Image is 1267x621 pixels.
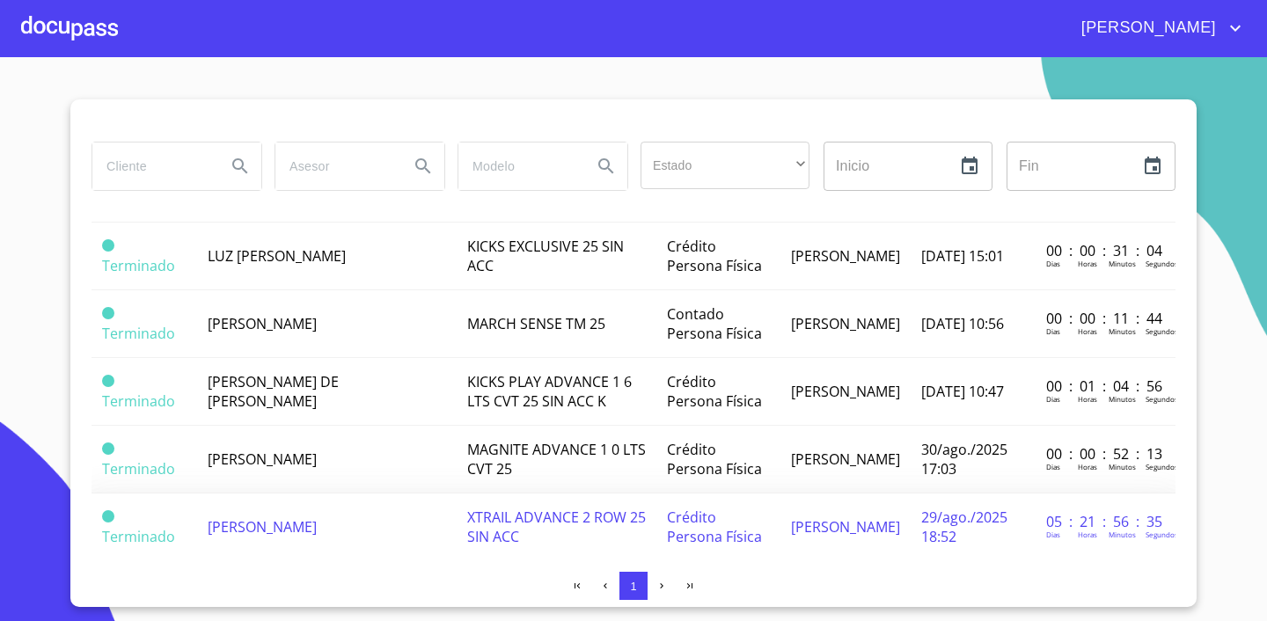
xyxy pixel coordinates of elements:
[1078,530,1097,539] p: Horas
[667,304,762,343] span: Contado Persona Física
[1109,326,1136,336] p: Minutos
[219,145,261,187] button: Search
[1046,530,1060,539] p: Dias
[1109,530,1136,539] p: Minutos
[1146,326,1178,336] p: Segundos
[1146,530,1178,539] p: Segundos
[467,314,605,333] span: MARCH SENSE TM 25
[921,440,1007,479] span: 30/ago./2025 17:03
[102,510,114,522] span: Terminado
[630,580,636,593] span: 1
[921,382,1004,401] span: [DATE] 10:47
[467,440,646,479] span: MAGNITE ADVANCE 1 0 LTS CVT 25
[208,517,317,537] span: [PERSON_NAME]
[1046,259,1060,268] p: Dias
[102,256,175,275] span: Terminado
[1068,14,1246,42] button: account of current user
[102,391,175,411] span: Terminado
[1046,376,1165,396] p: 00 : 01 : 04 : 56
[102,527,175,546] span: Terminado
[585,145,627,187] button: Search
[208,372,339,411] span: [PERSON_NAME] DE [PERSON_NAME]
[467,237,624,275] span: KICKS EXCLUSIVE 25 SIN ACC
[1068,14,1225,42] span: [PERSON_NAME]
[1109,259,1136,268] p: Minutos
[1046,444,1165,464] p: 00 : 00 : 52 : 13
[1109,394,1136,404] p: Minutos
[1078,259,1097,268] p: Horas
[467,508,646,546] span: XTRAIL ADVANCE 2 ROW 25 SIN ACC
[208,246,346,266] span: LUZ [PERSON_NAME]
[921,508,1007,546] span: 29/ago./2025 18:52
[402,145,444,187] button: Search
[667,237,762,275] span: Crédito Persona Física
[275,142,395,190] input: search
[791,314,900,333] span: [PERSON_NAME]
[791,382,900,401] span: [PERSON_NAME]
[1109,462,1136,471] p: Minutos
[1078,462,1097,471] p: Horas
[1046,512,1165,531] p: 05 : 21 : 56 : 35
[1046,326,1060,336] p: Dias
[667,372,762,411] span: Crédito Persona Física
[102,324,175,343] span: Terminado
[467,372,632,411] span: KICKS PLAY ADVANCE 1 6 LTS CVT 25 SIN ACC K
[102,239,114,252] span: Terminado
[619,572,648,600] button: 1
[1078,326,1097,336] p: Horas
[1046,394,1060,404] p: Dias
[208,449,317,469] span: [PERSON_NAME]
[102,375,114,387] span: Terminado
[1146,259,1178,268] p: Segundos
[208,314,317,333] span: [PERSON_NAME]
[1146,462,1178,471] p: Segundos
[102,459,175,479] span: Terminado
[1046,462,1060,471] p: Dias
[1046,309,1165,328] p: 00 : 00 : 11 : 44
[641,142,809,189] div: ​
[1078,394,1097,404] p: Horas
[921,246,1004,266] span: [DATE] 15:01
[1146,394,1178,404] p: Segundos
[458,142,578,190] input: search
[921,314,1004,333] span: [DATE] 10:56
[667,508,762,546] span: Crédito Persona Física
[791,517,900,537] span: [PERSON_NAME]
[92,142,212,190] input: search
[667,440,762,479] span: Crédito Persona Física
[791,246,900,266] span: [PERSON_NAME]
[1046,241,1165,260] p: 00 : 00 : 31 : 04
[102,307,114,319] span: Terminado
[791,449,900,469] span: [PERSON_NAME]
[102,442,114,455] span: Terminado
